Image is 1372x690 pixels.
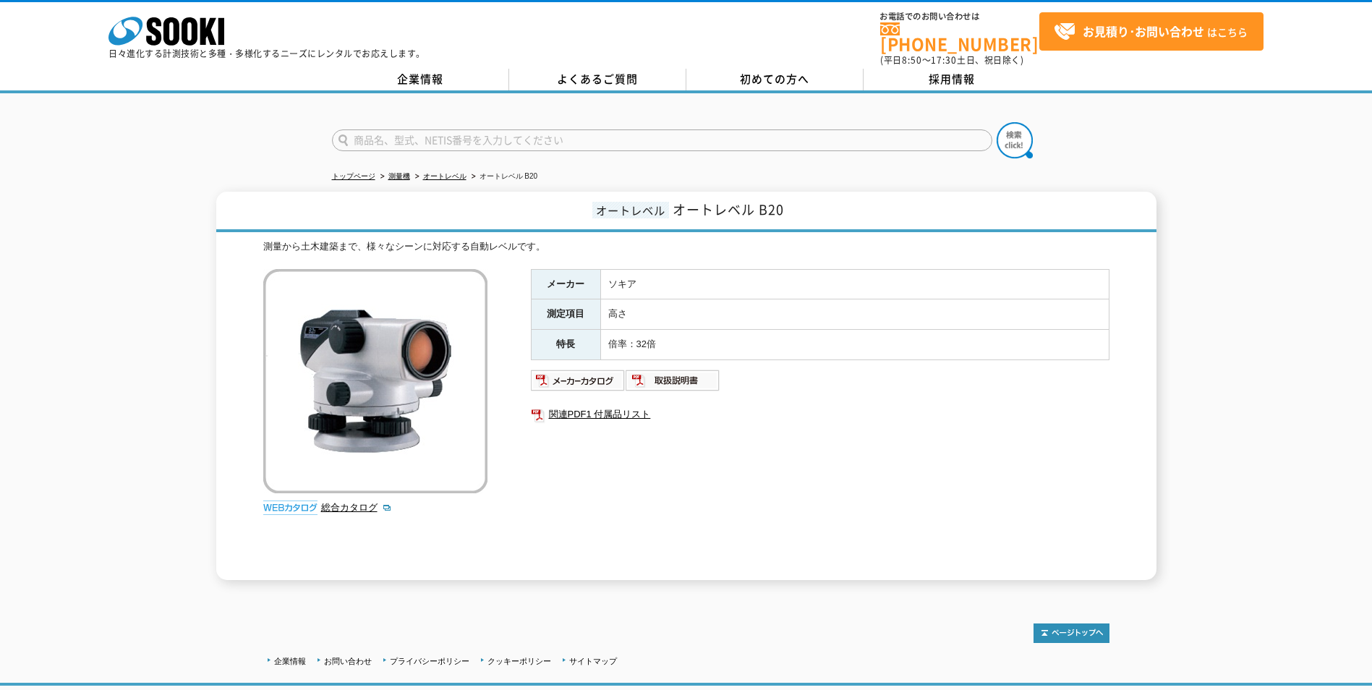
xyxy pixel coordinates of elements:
span: オートレベル [592,202,669,218]
a: 関連PDF1 付属品リスト [531,405,1109,424]
a: メーカーカタログ [531,378,626,389]
img: トップページへ [1034,623,1109,643]
a: [PHONE_NUMBER] [880,22,1039,52]
span: オートレベル B20 [673,200,784,219]
td: 高さ [600,299,1109,330]
span: 初めての方へ [740,71,809,87]
a: 初めての方へ [686,69,864,90]
img: webカタログ [263,501,318,515]
div: 測量から土木建築まで、様々なシーンに対応する自動レベルです。 [263,239,1109,255]
a: 測量機 [388,172,410,180]
span: お電話でのお問い合わせは [880,12,1039,21]
a: オートレベル [423,172,466,180]
a: 企業情報 [274,657,306,665]
span: 17:30 [931,54,957,67]
a: 採用情報 [864,69,1041,90]
li: オートレベル B20 [469,169,538,184]
span: 8:50 [902,54,922,67]
span: はこちら [1054,21,1248,43]
a: 企業情報 [332,69,509,90]
p: 日々進化する計測技術と多種・多様化するニーズにレンタルでお応えします。 [108,49,425,58]
img: 取扱説明書 [626,369,720,392]
input: 商品名、型式、NETIS番号を入力してください [332,129,992,151]
span: (平日 ～ 土日、祝日除く) [880,54,1023,67]
a: よくあるご質問 [509,69,686,90]
th: 測定項目 [531,299,600,330]
a: サイトマップ [569,657,617,665]
img: メーカーカタログ [531,369,626,392]
a: クッキーポリシー [487,657,551,665]
th: メーカー [531,269,600,299]
th: 特長 [531,330,600,360]
td: ソキア [600,269,1109,299]
a: トップページ [332,172,375,180]
a: お見積り･お問い合わせはこちら [1039,12,1264,51]
td: 倍率：32倍 [600,330,1109,360]
a: 取扱説明書 [626,378,720,389]
a: お問い合わせ [324,657,372,665]
img: btn_search.png [997,122,1033,158]
a: 総合カタログ [321,502,392,513]
a: プライバシーポリシー [390,657,469,665]
img: オートレベル B20 [263,269,487,493]
strong: お見積り･お問い合わせ [1083,22,1204,40]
